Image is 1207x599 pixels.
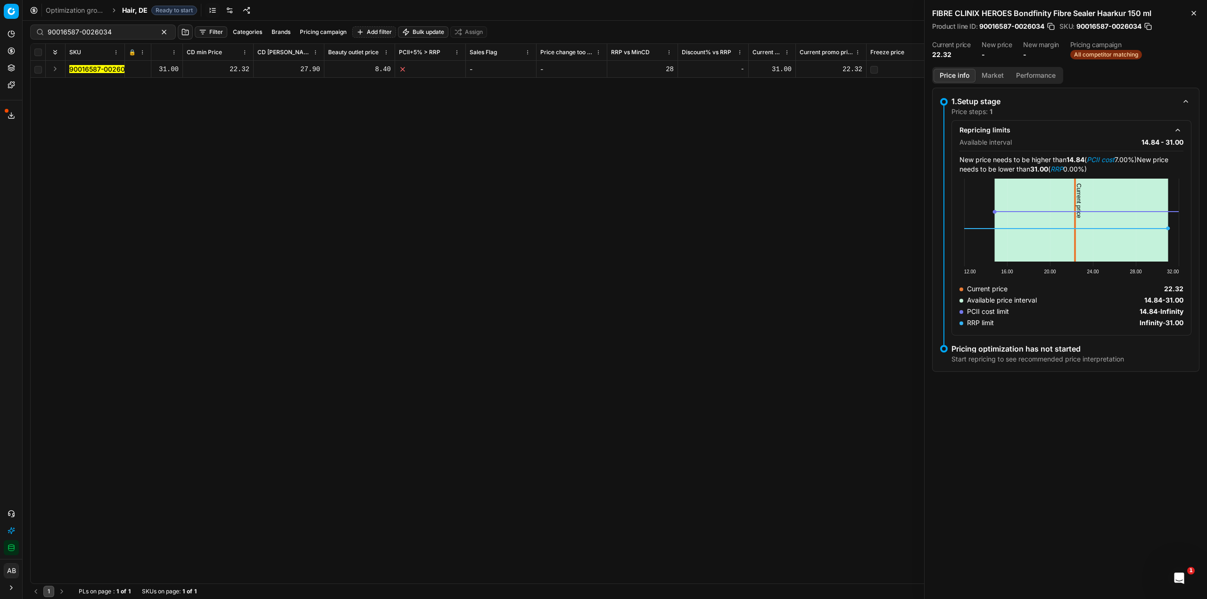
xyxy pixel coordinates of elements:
div: 22.32 [187,65,249,74]
span: Current price [752,49,782,56]
td: - [537,61,607,78]
dt: Current price [932,41,970,48]
strong: 14.84 [1066,156,1084,164]
p: Available interval [959,138,1012,147]
span: New price needs to be higher than ( 7.00%) [959,156,1137,164]
button: Performance [1010,69,1062,82]
button: Pricing campaign [296,26,350,38]
div: RRP limit [959,318,994,328]
span: 🔒 [129,49,136,56]
em: PCII cost [1087,156,1115,164]
strong: 1 [128,588,131,595]
nav: pagination [30,586,67,597]
div: - [1140,307,1183,316]
nav: breadcrumb [46,6,197,15]
span: SKUs on page : [142,588,181,595]
text: 12.00 [964,269,976,274]
dd: - [1023,50,1059,59]
p: Start repricing to see recommended price interpretation [951,354,1124,364]
button: Expand [50,63,61,74]
span: PCII+5% > RRP [399,49,440,56]
div: 27.90 [257,65,320,74]
em: RRP [1050,165,1063,173]
strong: 31.00 [1166,296,1183,304]
strong: 14.84 [1140,307,1157,315]
dt: Pricing campaign [1070,41,1142,48]
input: Search by SKU or title [48,27,151,37]
strong: 14.84 - [1144,296,1166,304]
span: Ready to start [151,6,197,15]
span: Hair, DEReady to start [122,6,197,15]
div: 8.40 [328,65,391,74]
button: Brands [268,26,294,38]
span: Beauty outlet price [328,49,379,56]
div: - [1140,318,1183,328]
span: Product line ID : [932,23,977,30]
span: PLs on page [79,588,111,595]
div: Current price [959,284,1008,294]
span: CD min Price [187,49,222,56]
text: 20.00 [1044,269,1056,274]
a: Optimization groups [46,6,106,15]
button: Assign [450,26,487,38]
text: 16.00 [1001,269,1013,274]
span: 90016587-0026034 [1076,22,1141,31]
span: Discount% vs RRP [682,49,731,56]
button: AB [4,563,19,578]
strong: of [187,588,192,595]
div: : [79,588,131,595]
p: Price steps: [951,107,992,116]
span: 90016587-0026034 [979,22,1044,31]
button: Expand all [50,47,61,58]
strong: 22.32 [1164,285,1183,293]
p: Pricing optimization has not started [951,345,1124,353]
button: 90016587-0026034 [69,65,133,74]
span: RRP vs MinCD [611,49,650,56]
span: CD [PERSON_NAME] [257,49,311,56]
div: 31.00 [752,65,792,74]
div: PCII cost limit [959,307,1009,316]
span: 1 [1187,567,1195,574]
p: 14.84 - 31.00 [1141,138,1183,147]
mark: 90016587-0026034 [69,65,133,73]
span: AB [4,564,18,578]
text: 32.00 [1167,269,1179,274]
button: Price info [934,69,976,82]
button: Go to previous page [30,586,41,597]
div: Available price interval [959,295,1037,305]
div: 22.32 [800,65,862,74]
text: 24.00 [1087,269,1099,274]
dd: 22.32 [932,50,970,59]
iframe: Intercom live chat [1168,567,1190,590]
div: - [682,65,744,74]
strong: Infinity [1140,319,1163,327]
button: Add filter [352,26,396,38]
button: Bulk update [398,26,448,38]
span: Freeze price [870,49,904,56]
button: Categories [229,26,266,38]
div: 1.Setup stage [951,96,1176,107]
span: Hair, DE [122,6,148,15]
text: Current price [1075,183,1083,218]
text: 28.00 [1130,269,1141,274]
span: SKU [69,49,81,56]
strong: 1 [182,588,185,595]
strong: 31.00 [1030,165,1048,173]
span: SKU : [1059,23,1075,30]
strong: 1 [194,588,197,595]
strong: 1 [116,588,119,595]
span: Price change too high [540,49,594,56]
button: 1 [43,586,54,597]
div: 28 [611,65,674,74]
dt: New price [982,41,1012,48]
dt: New margin [1023,41,1059,48]
strong: 31.00 [1166,319,1183,327]
button: Go to next page [56,586,67,597]
td: - [466,61,537,78]
strong: of [121,588,126,595]
strong: Infinity [1160,307,1183,315]
span: Current promo price [800,49,853,56]
div: Repricing limits [959,125,1168,135]
span: All competitor matching [1070,50,1142,59]
button: Market [976,69,1010,82]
